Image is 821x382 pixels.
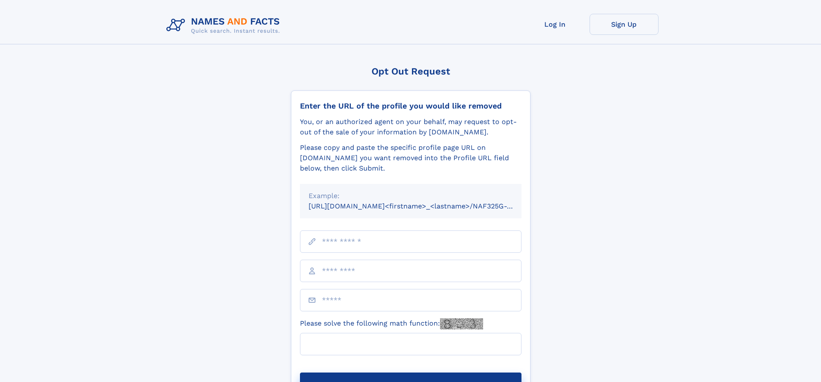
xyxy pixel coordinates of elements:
[590,14,659,35] a: Sign Up
[291,66,531,77] div: Opt Out Request
[300,117,521,137] div: You, or an authorized agent on your behalf, may request to opt-out of the sale of your informatio...
[300,143,521,174] div: Please copy and paste the specific profile page URL on [DOMAIN_NAME] you want removed into the Pr...
[309,202,538,210] small: [URL][DOMAIN_NAME]<firstname>_<lastname>/NAF325G-xxxxxxxx
[163,14,287,37] img: Logo Names and Facts
[300,318,483,329] label: Please solve the following math function:
[300,101,521,111] div: Enter the URL of the profile you would like removed
[521,14,590,35] a: Log In
[309,191,513,201] div: Example:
